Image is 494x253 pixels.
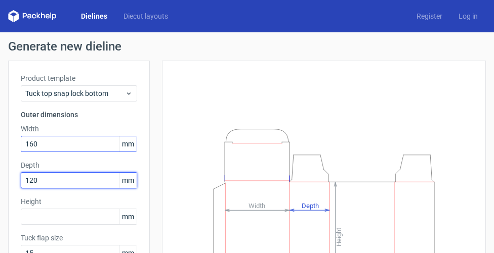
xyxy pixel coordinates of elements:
label: Width [21,124,137,134]
tspan: Width [249,201,265,209]
h3: Outer dimensions [21,110,137,120]
label: Product template [21,73,137,83]
a: Diecut layouts [115,11,176,21]
a: Register [408,11,450,21]
tspan: Height [335,227,343,246]
h1: Generate new dieline [8,40,486,53]
span: mm [119,173,137,188]
label: Height [21,196,137,207]
span: Tuck top snap lock bottom [25,88,125,98]
label: Tuck flap size [21,233,137,243]
span: mm [119,209,137,224]
span: mm [119,136,137,151]
label: Depth [21,160,137,170]
a: Log in [450,11,486,21]
a: Dielines [73,11,115,21]
tspan: Depth [302,201,319,209]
